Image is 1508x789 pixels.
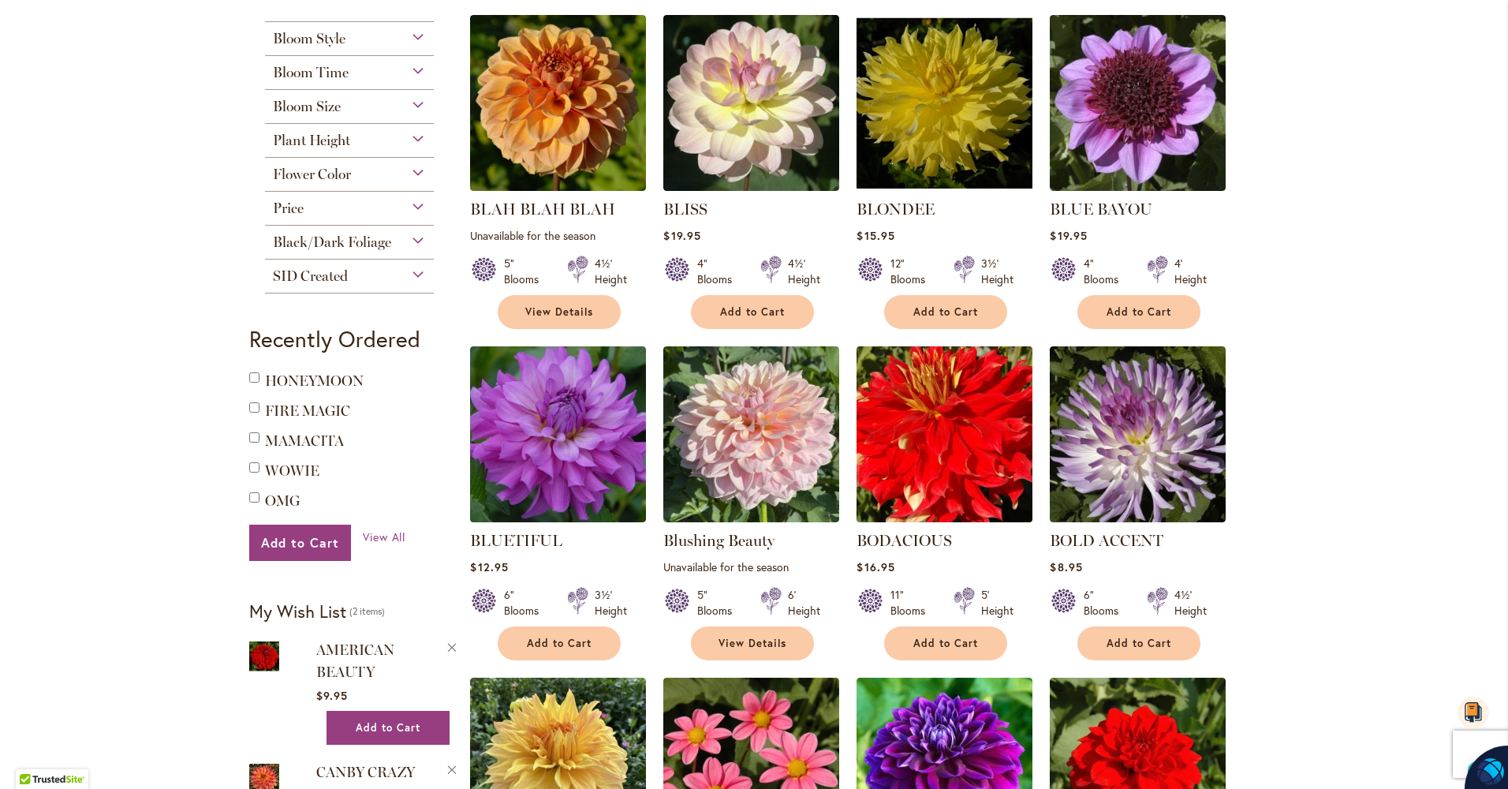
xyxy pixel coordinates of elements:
[1050,346,1226,522] img: BOLD ACCENT
[12,733,56,777] iframe: Launch Accessibility Center
[663,531,775,550] a: Blushing Beauty
[249,600,346,623] strong: My Wish List
[349,606,385,618] span: 2 items
[691,626,814,660] a: View Details
[1050,228,1087,243] span: $19.95
[884,295,1007,329] button: Add to Cart
[498,626,621,660] button: Add to Cart
[1084,256,1128,287] div: 4" Blooms
[273,30,345,47] span: Bloom Style
[470,346,646,522] img: Bluetiful
[697,256,741,287] div: 4" Blooms
[1107,305,1171,319] span: Add to Cart
[265,432,344,450] a: MAMACITA
[525,305,593,319] span: View Details
[1050,200,1152,219] a: BLUE BAYOU
[470,510,646,525] a: Bluetiful
[1174,256,1207,287] div: 4' Height
[363,529,406,545] a: View All
[857,228,894,243] span: $15.95
[498,295,621,329] a: View Details
[261,534,339,551] span: Add to Cart
[981,587,1013,619] div: 5' Height
[595,256,627,287] div: 4½' Height
[1077,295,1200,329] button: Add to Cart
[663,200,707,219] a: BLISS
[719,637,786,650] span: View Details
[273,98,341,115] span: Bloom Size
[890,587,935,619] div: 11" Blooms
[788,256,820,287] div: 4½' Height
[316,641,394,681] a: AMERICAN BEAUTY
[884,626,1007,660] button: Add to Cart
[470,200,615,219] a: BLAH BLAH BLAH
[316,764,415,781] a: CANBY CRAZY
[265,372,364,390] a: HONEYMOON
[857,179,1032,194] a: Blondee
[663,559,839,574] p: Unavailable for the season
[1050,531,1163,550] a: BOLD ACCENT
[327,711,450,745] button: Add to Cart
[913,305,978,319] span: Add to Cart
[1050,559,1082,574] span: $8.95
[273,132,350,149] span: Plant Height
[663,510,839,525] a: Blushing Beauty
[316,688,348,703] span: $9.95
[1050,179,1226,194] a: BLUE BAYOU
[265,462,319,480] a: WOWIE
[663,179,839,194] a: BLISS
[663,15,839,191] img: BLISS
[273,64,349,81] span: Bloom Time
[1084,587,1128,619] div: 6" Blooms
[857,531,952,550] a: BODACIOUS
[356,721,420,735] span: Add to Cart
[857,15,1032,191] img: Blondee
[691,295,814,329] button: Add to Cart
[857,559,894,574] span: $16.95
[720,305,785,319] span: Add to Cart
[273,166,351,183] span: Flower Color
[273,234,391,251] span: Black/Dark Foliage
[1174,587,1207,619] div: 4½' Height
[853,342,1037,527] img: BODACIOUS
[470,559,508,574] span: $12.95
[273,200,304,217] span: Price
[697,587,741,619] div: 5" Blooms
[595,587,627,619] div: 3½' Height
[663,228,700,243] span: $19.95
[890,256,935,287] div: 12" Blooms
[249,525,351,561] button: Add to Cart
[527,637,592,650] span: Add to Cart
[470,228,646,243] p: Unavailable for the season
[249,638,279,677] a: AMERICAN BEAUTY
[857,200,935,219] a: BLONDEE
[1050,510,1226,525] a: BOLD ACCENT
[249,324,420,353] strong: Recently Ordered
[273,267,348,285] span: SID Created
[1050,15,1226,191] img: BLUE BAYOU
[857,510,1032,525] a: BODACIOUS
[504,587,548,619] div: 6" Blooms
[788,587,820,619] div: 6' Height
[470,531,562,550] a: BLUETIFUL
[363,529,406,544] span: View All
[1107,637,1171,650] span: Add to Cart
[913,637,978,650] span: Add to Cart
[504,256,548,287] div: 5" Blooms
[663,346,839,522] img: Blushing Beauty
[265,492,300,510] a: OMG
[265,402,350,420] a: FIRE MAGIC
[981,256,1013,287] div: 3½' Height
[1077,626,1200,660] button: Add to Cart
[249,638,279,674] img: AMERICAN BEAUTY
[470,15,646,191] img: Blah Blah Blah
[470,179,646,194] a: Blah Blah Blah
